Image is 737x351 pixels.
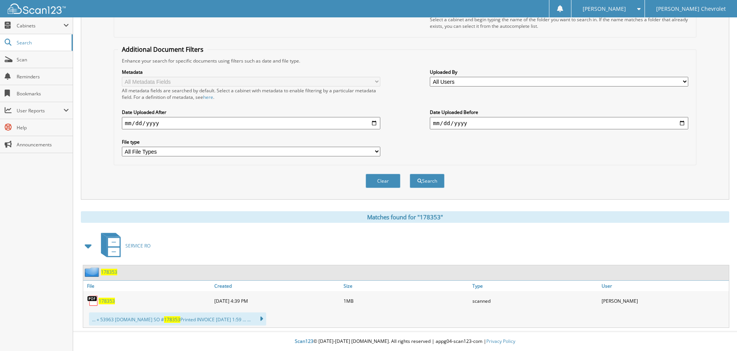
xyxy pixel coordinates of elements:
[430,109,688,115] label: Date Uploaded Before
[583,7,626,11] span: [PERSON_NAME]
[17,141,69,148] span: Announcements
[486,338,515,344] a: Privacy Policy
[122,117,380,129] input: start
[470,293,600,309] div: scanned
[17,90,69,97] span: Bookmarks
[118,58,692,64] div: Enhance your search for specific documents using filters such as date and file type.
[17,124,69,131] span: Help
[122,69,380,75] label: Metadata
[96,231,150,261] a: SERVICE RO
[83,281,212,291] a: File
[212,281,342,291] a: Created
[212,293,342,309] div: [DATE] 4:39 PM
[125,242,150,249] span: SERVICE RO
[89,312,266,326] div: ... « 53963 [DOMAIN_NAME] SO # Printed INVOICE [DATE] 1:59 ... ...
[87,295,99,307] img: PDF.png
[470,281,600,291] a: Type
[122,87,380,100] div: All metadata fields are searched by default. Select a cabinet with metadata to enable filtering b...
[8,3,66,14] img: scan123-logo-white.svg
[17,22,63,29] span: Cabinets
[203,94,213,100] a: here
[118,45,207,54] legend: Additional Document Filters
[101,269,117,275] a: 178353
[430,117,688,129] input: end
[17,107,63,114] span: User Reports
[122,139,380,145] label: File type
[17,73,69,80] span: Reminders
[430,16,688,29] div: Select a cabinet and begin typing the name of the folder you want to search in. If the name match...
[342,281,471,291] a: Size
[73,332,737,351] div: © [DATE]-[DATE] [DOMAIN_NAME]. All rights reserved | appg04-scan123-com |
[600,281,729,291] a: User
[164,316,180,323] span: 178353
[85,267,101,277] img: folder2.png
[99,298,115,304] a: 178353
[698,314,737,351] iframe: Chat Widget
[17,56,69,63] span: Scan
[366,174,400,188] button: Clear
[122,109,380,115] label: Date Uploaded After
[430,69,688,75] label: Uploaded By
[600,293,729,309] div: [PERSON_NAME]
[81,211,729,223] div: Matches found for "178353"
[410,174,445,188] button: Search
[656,7,726,11] span: [PERSON_NAME] Chevrolet
[342,293,471,309] div: 1MB
[295,338,313,344] span: Scan123
[17,39,68,46] span: Search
